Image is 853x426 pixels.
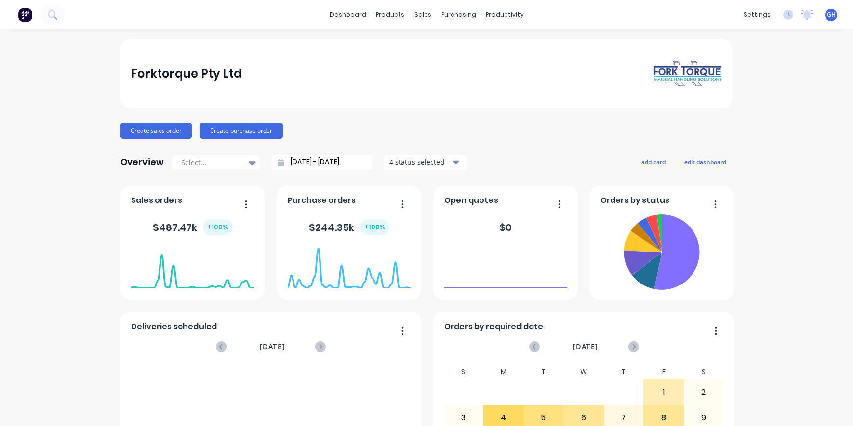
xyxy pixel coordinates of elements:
[18,7,32,22] img: Factory
[200,123,283,139] button: Create purchase order
[131,195,182,206] span: Sales orders
[153,219,232,235] div: $ 487.47k
[499,220,512,235] div: $ 0
[203,219,232,235] div: + 100 %
[483,365,524,379] div: M
[309,219,389,235] div: $ 244.35k
[827,10,836,19] span: GH
[131,64,242,84] div: Forktorque Pty Ltd
[481,7,529,22] div: productivity
[600,195,669,206] span: Orders by status
[120,152,164,172] div: Overview
[444,365,484,379] div: S
[684,380,723,404] div: 2
[643,365,684,379] div: F
[739,7,775,22] div: settings
[444,195,498,206] span: Open quotes
[604,365,644,379] div: T
[131,321,217,333] span: Deliveries scheduled
[384,155,467,170] button: 4 status selected
[325,7,371,22] a: dashboard
[573,341,598,352] span: [DATE]
[371,7,409,22] div: products
[524,365,564,379] div: T
[444,321,543,333] span: Orders by required date
[644,380,683,404] div: 1
[409,7,436,22] div: sales
[436,7,481,22] div: purchasing
[120,123,192,139] button: Create sales order
[360,219,389,235] div: + 100 %
[260,341,285,352] span: [DATE]
[635,155,672,168] button: add card
[684,365,724,379] div: S
[563,365,604,379] div: W
[678,155,733,168] button: edit dashboard
[389,157,451,167] div: 4 status selected
[288,195,356,206] span: Purchase orders
[653,60,722,87] img: Forktorque Pty Ltd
